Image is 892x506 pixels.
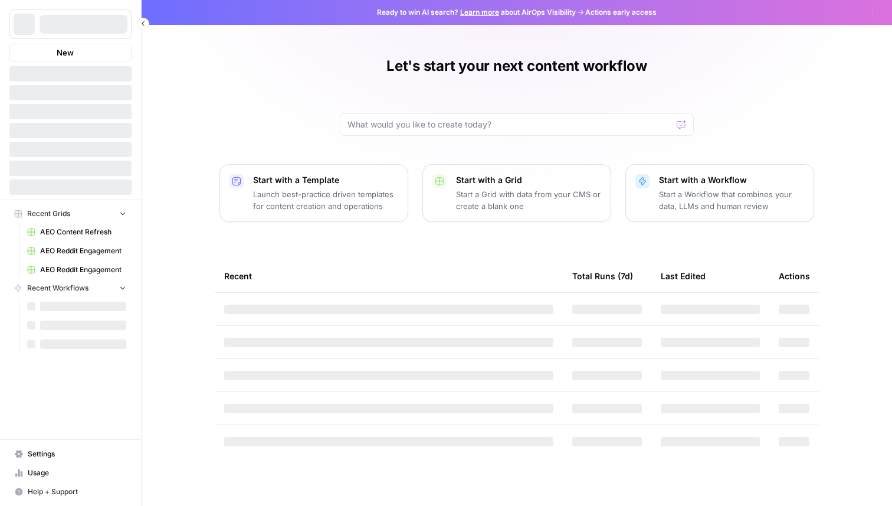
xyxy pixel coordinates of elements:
[9,463,132,482] a: Usage
[9,205,132,223] button: Recent Grids
[377,7,576,18] span: Ready to win AI search? about AirOps Visibility
[9,482,132,501] button: Help + Support
[253,188,398,212] p: Launch best-practice driven templates for content creation and operations
[347,119,672,130] input: What would you like to create today?
[625,164,814,222] button: Start with a WorkflowStart a Workflow that combines your data, LLMs and human review
[28,449,126,459] span: Settings
[57,47,74,58] span: New
[661,260,706,292] div: Last Edited
[224,260,553,292] div: Recent
[9,279,132,297] button: Recent Workflows
[585,7,657,18] span: Actions early access
[27,283,88,293] span: Recent Workflows
[22,241,132,260] a: AEO Reddit Engagement
[28,468,126,478] span: Usage
[28,487,126,497] span: Help + Support
[386,57,647,76] h1: Let's start your next content workflow
[253,174,398,186] p: Start with a Template
[659,174,804,186] p: Start with a Workflow
[422,164,611,222] button: Start with a GridStart a Grid with data from your CMS or create a blank one
[40,246,126,256] span: AEO Reddit Engagement
[572,260,633,292] div: Total Runs (7d)
[27,208,70,219] span: Recent Grids
[9,44,132,61] button: New
[22,223,132,241] a: AEO Content Refresh
[456,174,601,186] p: Start with a Grid
[40,265,126,275] span: AEO Reddit Engagement
[40,227,126,237] span: AEO Content Refresh
[9,445,132,463] a: Settings
[22,260,132,279] a: AEO Reddit Engagement
[460,8,499,17] a: Learn more
[779,260,810,292] div: Actions
[456,188,601,212] p: Start a Grid with data from your CMS or create a blank one
[219,164,408,222] button: Start with a TemplateLaunch best-practice driven templates for content creation and operations
[659,188,804,212] p: Start a Workflow that combines your data, LLMs and human review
